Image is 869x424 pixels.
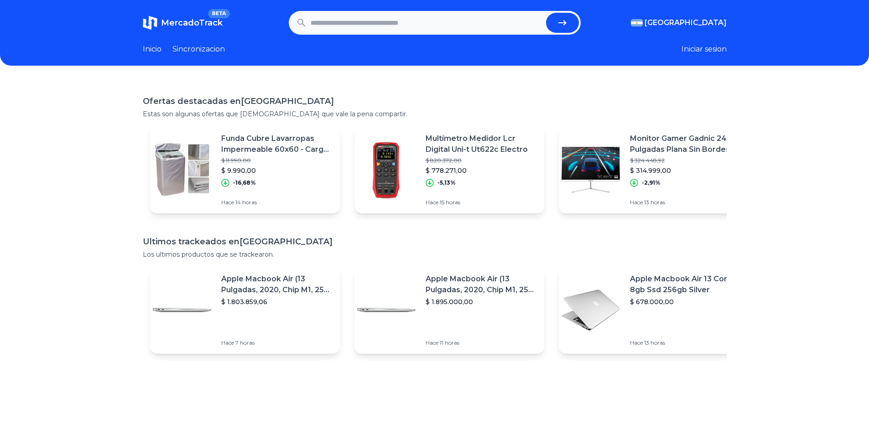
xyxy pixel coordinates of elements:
[437,179,456,186] p: -5,13%
[426,297,537,306] p: $ 1.895.000,00
[631,17,727,28] button: [GEOGRAPHIC_DATA]
[354,266,544,354] a: Featured imageApple Macbook Air (13 Pulgadas, 2020, Chip M1, 256 Gb De Ssd, 8 Gb De Ram) - Plata$...
[630,339,741,346] p: Hace 13 horas
[221,166,333,175] p: $ 9.990,00
[426,199,537,206] p: Hace 15 horas
[682,44,727,55] button: Iniciar sesion
[426,166,537,175] p: $ 778.271,00
[630,199,741,206] p: Hace 13 horas
[221,157,333,164] p: $ 11.990,00
[630,133,741,155] p: Monitor Gamer Gadnic 24 Pulgadas Plana Sin Bordes [PERSON_NAME] Color Blanco
[426,274,537,295] p: Apple Macbook Air (13 Pulgadas, 2020, Chip M1, 256 Gb De Ssd, 8 Gb De Ram) - Plata
[645,17,727,28] span: [GEOGRAPHIC_DATA]
[221,339,333,346] p: Hace 7 horas
[354,126,544,213] a: Featured imageMultímetro Medidor Lcr Digital Uni-t Ut622c Electro$ 820.372,00$ 778.271,00-5,13%Ha...
[143,95,727,108] h1: Ofertas destacadas en [GEOGRAPHIC_DATA]
[233,179,256,186] p: -16,68%
[630,297,741,306] p: $ 678.000,00
[143,235,727,248] h1: Ultimos trackeados en [GEOGRAPHIC_DATA]
[150,138,214,202] img: Featured image
[426,339,537,346] p: Hace 11 horas
[559,278,623,342] img: Featured image
[172,44,225,55] a: Sincronizacion
[426,133,537,155] p: Multímetro Medidor Lcr Digital Uni-t Ut622c Electro
[221,199,333,206] p: Hace 14 horas
[559,138,623,202] img: Featured image
[143,16,157,30] img: MercadoTrack
[426,157,537,164] p: $ 820.372,00
[631,19,643,26] img: Argentina
[150,278,214,342] img: Featured image
[559,266,749,354] a: Featured imageApple Macbook Air 13 Core I5 8gb Ssd 256gb Silver$ 678.000,00Hace 13 horas
[143,44,161,55] a: Inicio
[630,157,741,164] p: $ 324.448,92
[150,126,340,213] a: Featured imageFunda Cubre Lavarropas Impermeable 60x60 - Carga Superior$ 11.990,00$ 9.990,00-16,6...
[221,133,333,155] p: Funda Cubre Lavarropas Impermeable 60x60 - Carga Superior
[642,179,661,186] p: -2,91%
[208,9,229,18] span: BETA
[221,297,333,306] p: $ 1.803.859,06
[143,109,727,119] p: Estas son algunas ofertas que [DEMOGRAPHIC_DATA] que vale la pena compartir.
[559,126,749,213] a: Featured imageMonitor Gamer Gadnic 24 Pulgadas Plana Sin Bordes [PERSON_NAME] Color Blanco$ 324.4...
[354,278,418,342] img: Featured image
[143,16,223,30] a: MercadoTrackBETA
[354,138,418,202] img: Featured image
[143,250,727,259] p: Los ultimos productos que se trackearon.
[630,166,741,175] p: $ 314.999,00
[630,274,741,295] p: Apple Macbook Air 13 Core I5 8gb Ssd 256gb Silver
[150,266,340,354] a: Featured imageApple Macbook Air (13 Pulgadas, 2020, Chip M1, 256 Gb De Ssd, 8 Gb De Ram) - Plata$...
[161,18,223,28] span: MercadoTrack
[221,274,333,295] p: Apple Macbook Air (13 Pulgadas, 2020, Chip M1, 256 Gb De Ssd, 8 Gb De Ram) - Plata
